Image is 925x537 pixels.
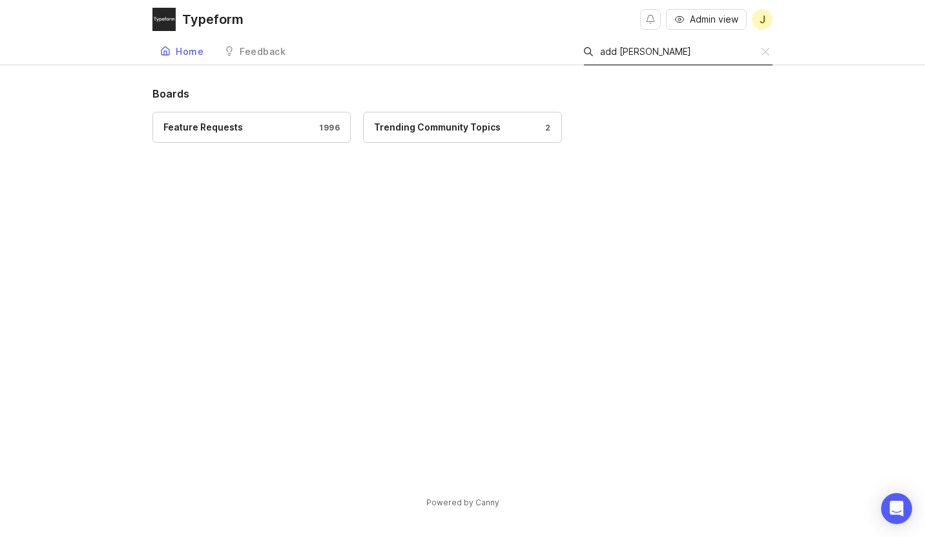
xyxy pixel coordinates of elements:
[690,13,738,26] span: Admin view
[176,47,203,56] div: Home
[640,9,661,30] button: Notifications
[152,8,176,31] img: Typeform logo
[666,9,747,30] button: Admin view
[152,39,211,65] a: Home
[881,493,912,524] div: Open Intercom Messenger
[182,13,244,26] div: Typeform
[760,12,765,27] span: J
[240,47,286,56] div: Feedback
[374,120,501,134] div: Trending Community Topics
[363,112,561,143] a: Trending Community Topics2
[539,122,551,133] div: 2
[163,120,243,134] div: Feature Requests
[152,86,773,101] h1: Boards
[752,9,773,30] button: J
[216,39,293,65] a: Feedback
[424,495,501,510] a: Powered by Canny
[313,122,340,133] div: 1996
[152,112,351,143] a: Feature Requests1996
